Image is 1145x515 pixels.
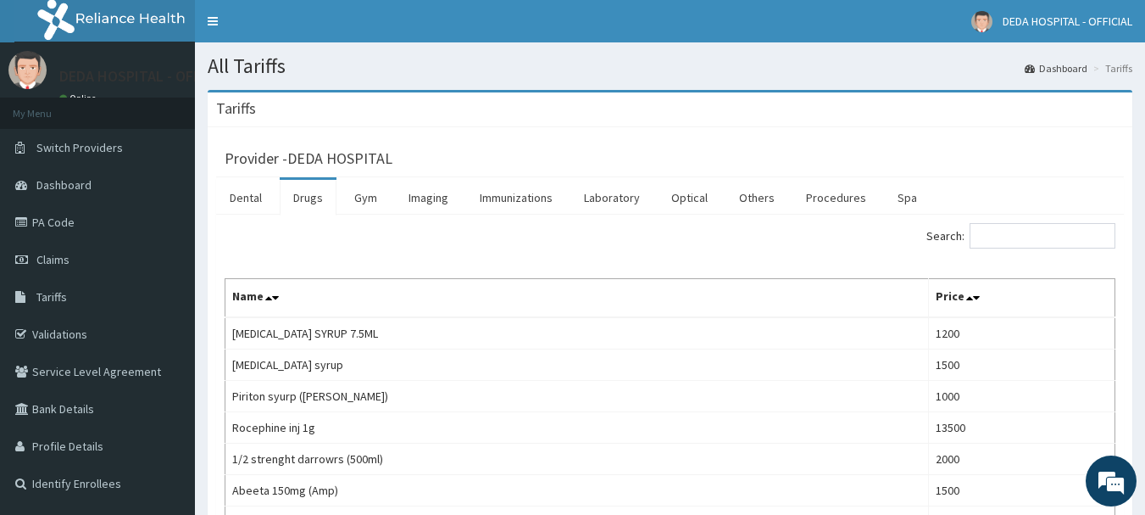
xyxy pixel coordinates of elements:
[928,381,1114,412] td: 1000
[928,350,1114,381] td: 1500
[8,339,323,398] textarea: Type your message and hit 'Enter'
[216,101,256,116] h3: Tariffs
[225,151,392,166] h3: Provider - DEDA HOSPITAL
[88,95,285,117] div: Chat with us now
[225,381,929,412] td: Piriton syurp ([PERSON_NAME])
[36,140,123,155] span: Switch Providers
[971,11,992,32] img: User Image
[59,92,100,104] a: Online
[1089,61,1132,76] li: Tariffs
[36,177,92,193] span: Dashboard
[926,223,1115,249] label: Search:
[225,350,929,381] td: [MEDICAL_DATA] syrup
[1025,61,1087,76] a: Dashboard
[928,444,1114,475] td: 2000
[928,412,1114,444] td: 13500
[395,180,462,216] a: Imaging
[570,180,653,216] a: Laboratory
[466,180,566,216] a: Immunizations
[970,223,1115,249] input: Search:
[216,180,275,216] a: Dental
[225,475,929,507] td: Abeeta 150mg (Amp)
[658,180,721,216] a: Optical
[884,180,931,216] a: Spa
[225,444,929,475] td: 1/2 strenght darrowrs (500ml)
[928,475,1114,507] td: 1500
[208,55,1132,77] h1: All Tariffs
[225,317,929,350] td: [MEDICAL_DATA] SYRUP 7.5ML
[928,279,1114,318] th: Price
[341,180,391,216] a: Gym
[36,252,69,267] span: Claims
[225,412,929,444] td: Rocephine inj 1g
[36,289,67,305] span: Tariffs
[8,51,47,89] img: User Image
[792,180,880,216] a: Procedures
[280,180,336,216] a: Drugs
[59,69,234,84] p: DEDA HOSPITAL - OFFICIAL
[31,85,69,127] img: d_794563401_company_1708531726252_794563401
[225,279,929,318] th: Name
[278,8,319,49] div: Minimize live chat window
[1003,14,1132,29] span: DEDA HOSPITAL - OFFICIAL
[98,151,234,322] span: We're online!
[725,180,788,216] a: Others
[928,317,1114,350] td: 1200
